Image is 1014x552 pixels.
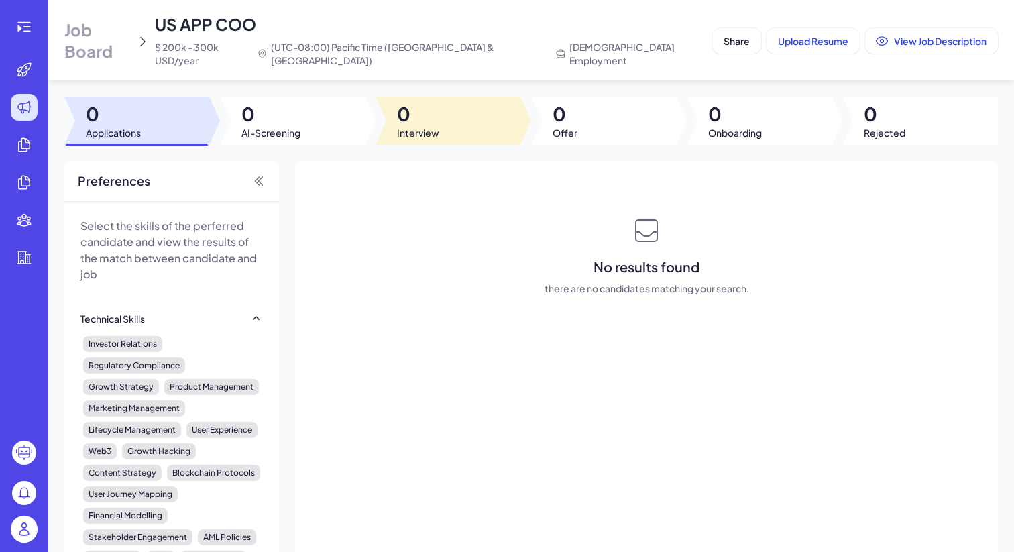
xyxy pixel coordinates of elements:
div: Regulatory Compliance [83,357,185,374]
div: Marketing Management [83,400,185,417]
span: Job Board [64,19,131,62]
button: Upload Resume [767,28,860,54]
div: Growth Strategy [83,379,159,395]
div: User Experience [186,422,258,438]
span: 0 [397,102,439,126]
span: 0 [553,102,577,126]
span: 0 [708,102,762,126]
span: 0 [241,102,300,126]
div: Web3 [83,443,117,459]
div: Investor Relations [83,336,162,352]
span: 0 [86,102,141,126]
span: $ 200k - 300k USD/year [155,40,246,67]
div: AML Policies [198,529,256,545]
div: Content Strategy [83,465,162,481]
div: Growth Hacking [122,443,196,459]
p: Select the skills of the perferred candidate and view the results of the match between candidate ... [80,218,263,282]
span: View Job Description [894,35,987,47]
div: Blockchain Protocols [167,465,260,481]
span: Upload Resume [778,35,848,47]
span: No results found [594,258,699,276]
span: Onboarding [708,126,762,140]
button: View Job Description [865,28,998,54]
span: Offer [553,126,577,140]
span: US APP COO [155,14,256,34]
div: Stakeholder Engagement [83,529,192,545]
span: 0 [864,102,905,126]
span: Applications [86,126,141,140]
span: [DEMOGRAPHIC_DATA] Employment [569,40,707,67]
span: Share [724,35,750,47]
span: Interview [397,126,439,140]
span: there are no candidates matching your search. [545,282,749,295]
div: Financial Modelling [83,508,168,524]
div: User Journey Mapping [83,486,178,502]
span: Preferences [78,172,150,190]
div: Product Management [164,379,259,395]
img: user_logo.png [11,516,38,543]
span: Rejected [864,126,905,140]
button: Share [712,28,761,54]
div: Technical Skills [80,312,145,325]
div: Lifecycle Management [83,422,181,438]
span: AI-Screening [241,126,300,140]
span: (UTC-08:00) Pacific Time ([GEOGRAPHIC_DATA] & [GEOGRAPHIC_DATA]) [271,40,545,67]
